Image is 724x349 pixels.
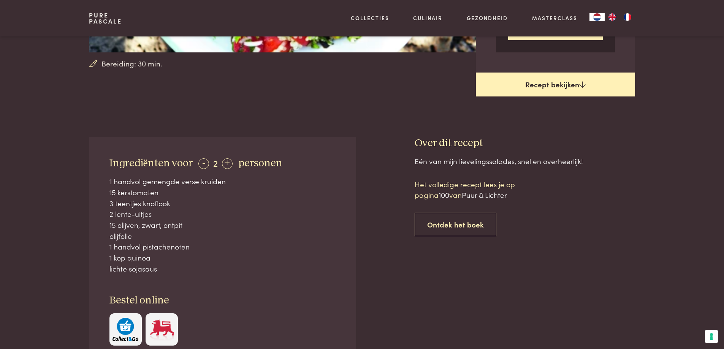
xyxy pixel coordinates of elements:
[112,318,138,341] img: c308188babc36a3a401bcb5cb7e020f4d5ab42f7cacd8327e500463a43eeb86c.svg
[415,156,635,167] div: Eén van mijn lievelingssalades, snel en overheerlijk!
[238,158,282,169] span: personen
[222,158,233,169] div: +
[589,13,605,21] a: NL
[109,198,336,209] div: 3 teentjes knoflook
[439,190,449,200] span: 100
[462,190,507,200] span: Puur & Lichter
[198,158,209,169] div: -
[109,187,336,198] div: 15 kerstomaten
[109,208,336,220] div: 2 lente-uitjes
[605,13,635,21] ul: Language list
[532,14,577,22] a: Masterclass
[589,13,635,21] aside: Language selected: Nederlands
[213,156,218,169] span: 2
[89,12,122,24] a: PurePascale
[605,13,620,21] a: EN
[589,13,605,21] div: Language
[415,179,544,201] p: Het volledige recept lees je op pagina van
[109,231,336,242] div: olijfolie
[109,263,336,274] div: lichte sojasaus
[467,14,508,22] a: Gezondheid
[415,213,496,237] a: Ontdek het boek
[351,14,389,22] a: Collecties
[109,294,336,307] h3: Bestel online
[109,176,336,187] div: 1 handvol gemengde verse kruiden
[620,13,635,21] a: FR
[415,137,635,150] h3: Over dit recept
[101,58,162,69] span: Bereiding: 30 min.
[109,241,336,252] div: 1 handvol pistachenoten
[109,220,336,231] div: 15 olijven, zwart, ontpit
[476,73,635,97] a: Recept bekijken
[109,252,336,263] div: 1 kop quinoa
[109,158,193,169] span: Ingrediënten voor
[149,318,175,341] img: Delhaize
[705,330,718,343] button: Uw voorkeuren voor toestemming voor trackingtechnologieën
[413,14,442,22] a: Culinair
